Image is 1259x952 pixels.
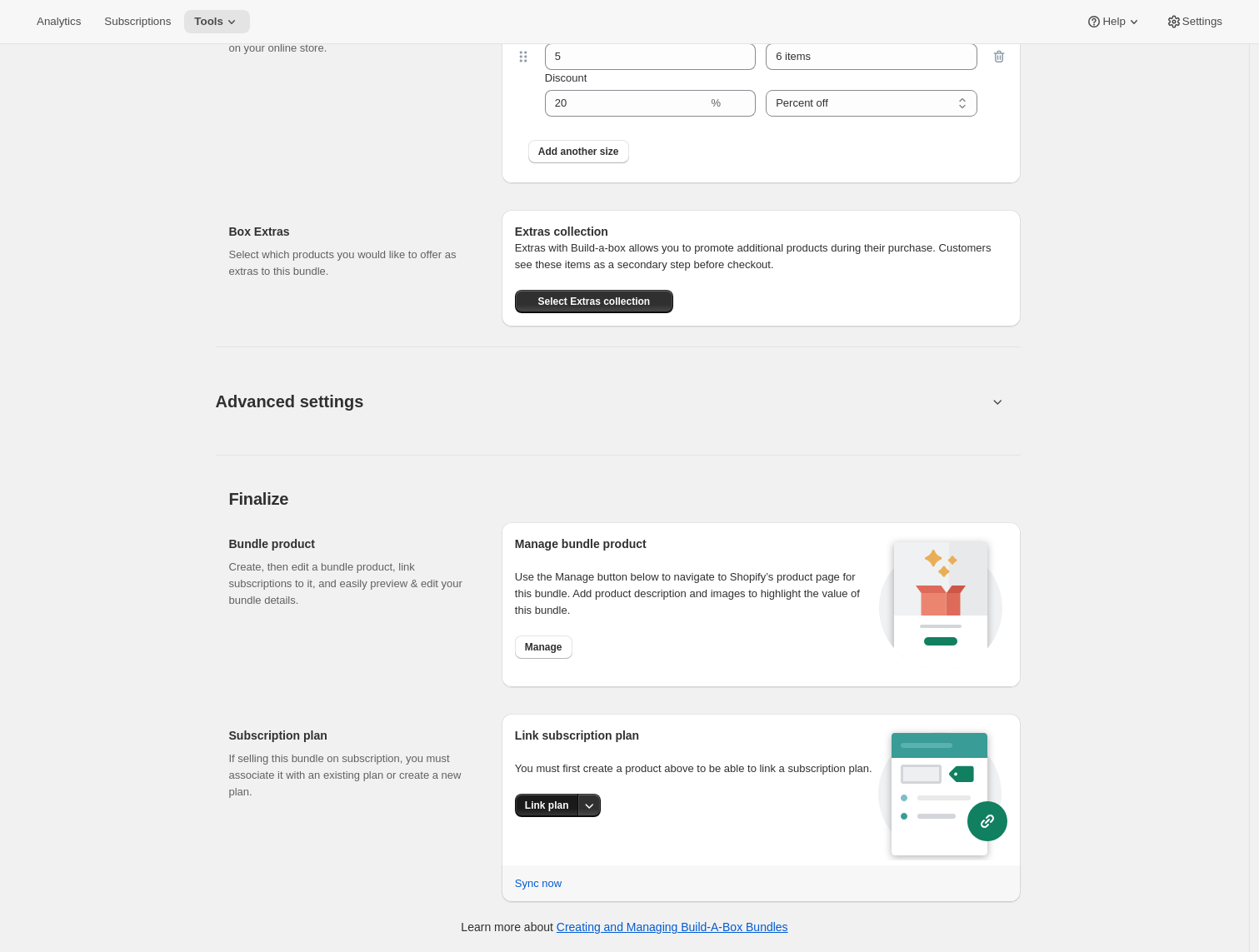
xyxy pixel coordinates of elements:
[461,919,787,935] p: Learn more about
[229,489,1021,509] h2: Finalize
[712,97,722,109] span: %
[545,72,587,84] span: Discount
[515,536,874,552] h2: Manage bundle product
[515,569,874,619] p: Use the Manage button below to navigate to Shopify’s product page for this bundle. Add product de...
[1156,10,1232,33] button: Settings
[766,43,977,70] input: Display label
[206,369,997,433] button: Advanced settings
[229,559,475,609] p: Create, then edit a bundle product, link subscriptions to it, and easily preview & edit your bund...
[229,247,475,280] p: Select which products you would like to offer as extras to this bundle.
[525,799,569,812] span: Link plan
[37,15,81,28] span: Analytics
[27,10,91,33] button: Analytics
[537,295,650,308] span: Select Extras collection
[1182,15,1222,28] span: Settings
[545,43,731,70] input: Box size
[515,240,1007,273] p: Extras with Build-a-box allows you to promote additional products during their purchase. Customer...
[515,760,878,777] p: You must first create a product above to be able to link a subscription plan.
[229,727,475,744] h2: Subscription plan
[538,145,619,158] span: Add another size
[1076,10,1152,33] button: Help
[515,875,562,892] span: Sync now
[515,727,878,744] h2: Link subscription plan
[216,388,364,415] span: Advanced settings
[528,140,629,163] button: Add another size
[505,870,572,897] button: Sync now
[104,15,171,28] span: Subscriptions
[184,10,250,33] button: Tools
[515,290,673,313] button: Select Extras collection
[229,536,475,552] h2: Bundle product
[515,794,579,817] button: Link plan
[577,794,601,817] button: More actions
[1102,15,1125,28] span: Help
[515,635,572,659] button: Manage
[94,10,181,33] button: Subscriptions
[194,15,223,28] span: Tools
[525,640,562,654] span: Manage
[229,750,475,800] p: If selling this bundle on subscription, you must associate it with an existing plan or create a n...
[229,223,475,240] h2: Box Extras
[515,223,1007,240] h6: Extras collection
[557,920,788,934] a: Creating and Managing Build-A-Box Bundles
